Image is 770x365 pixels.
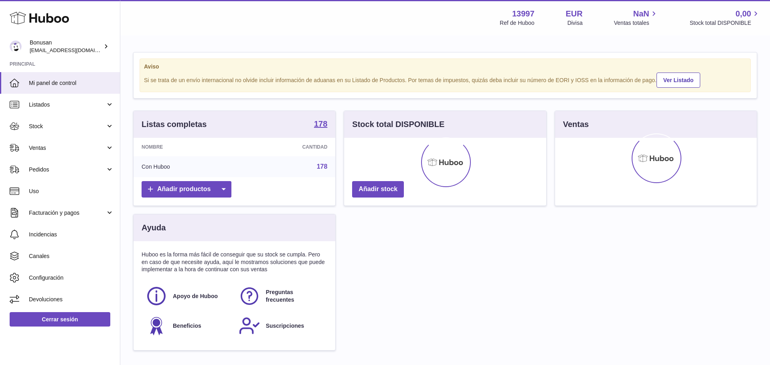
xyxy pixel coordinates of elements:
a: 178 [317,163,328,170]
h3: Ayuda [142,222,166,233]
img: info@bonusan.es [10,40,22,52]
a: Añadir stock [352,181,404,198]
span: [EMAIL_ADDRESS][DOMAIN_NAME] [30,47,118,53]
a: Beneficios [146,315,231,337]
span: Stock [29,123,105,130]
a: NaN Ventas totales [614,8,659,27]
div: Si se trata de un envío internacional no olvide incluir información de aduanas en su Listado de P... [144,71,746,88]
span: Facturación y pagos [29,209,105,217]
a: Preguntas frecuentes [239,285,324,307]
span: Uso [29,188,114,195]
span: 0,00 [736,8,751,19]
span: Ventas [29,144,105,152]
h3: Stock total DISPONIBLE [352,119,444,130]
h3: Listas completas [142,119,207,130]
a: 178 [314,120,327,129]
div: Bonusan [30,39,102,54]
span: Mi panel de control [29,79,114,87]
th: Nombre [134,138,238,156]
span: Canales [29,252,114,260]
span: Preguntas frecuentes [266,288,323,304]
span: Incidencias [29,231,114,238]
span: Apoyo de Huboo [173,292,218,300]
a: Apoyo de Huboo [146,285,231,307]
a: Ver Listado [657,73,700,88]
th: Cantidad [238,138,335,156]
span: Ventas totales [614,19,659,27]
a: Suscripciones [239,315,324,337]
strong: 13997 [512,8,535,19]
span: NaN [633,8,649,19]
div: Divisa [567,19,583,27]
strong: EUR [566,8,583,19]
strong: Aviso [144,63,746,71]
span: Stock total DISPONIBLE [690,19,760,27]
strong: 178 [314,120,327,128]
div: Ref de Huboo [500,19,534,27]
span: Configuración [29,274,114,282]
span: Listados [29,101,105,109]
h3: Ventas [563,119,589,130]
td: Con Huboo [134,156,238,177]
span: Suscripciones [266,322,304,330]
span: Beneficios [173,322,201,330]
a: Cerrar sesión [10,312,110,327]
span: Pedidos [29,166,105,173]
span: Devoluciones [29,296,114,303]
p: Huboo es la forma más fácil de conseguir que su stock se cumpla. Pero en caso de que necesite ayu... [142,251,327,274]
a: Añadir productos [142,181,231,198]
a: 0,00 Stock total DISPONIBLE [690,8,760,27]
